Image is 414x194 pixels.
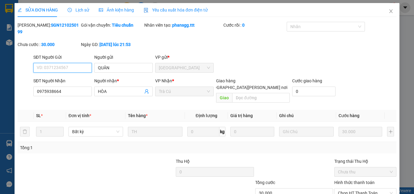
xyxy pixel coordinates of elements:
label: Hình thức thanh toán [334,180,375,185]
span: Bất kỳ [72,127,119,136]
span: edit [18,8,22,12]
div: Ngày GD: [81,41,143,48]
span: Tổng cước [255,180,275,185]
b: 0 [242,23,245,28]
span: kg [219,127,225,136]
input: 0 [230,127,274,136]
b: Tiêu chuẩn [112,23,133,28]
span: Định lượng [195,113,217,118]
div: Nhân viên tạo: [144,22,222,28]
span: Giao [216,93,232,103]
span: Sài Gòn [159,63,210,72]
span: close [389,9,393,14]
span: Yêu cầu xuất hóa đơn điện tử [144,8,208,12]
span: SỬA ĐƠN HÀNG [18,8,58,12]
b: phansgg.ttt [172,23,195,28]
input: 0 [339,127,382,136]
input: Ghi Chú [279,127,334,136]
input: Dọc đường [232,93,290,103]
div: SĐT Người Gửi [33,54,92,61]
label: Cước giao hàng [292,78,322,83]
span: picture [99,8,103,12]
span: Trà Cú [159,87,210,96]
div: Trạng thái Thu Hộ [334,158,396,165]
div: Người nhận [94,77,153,84]
span: Giá trị hàng [230,113,253,118]
div: [PERSON_NAME]: [18,22,80,35]
button: delete [20,127,30,136]
span: Cước hàng [339,113,359,118]
span: Thu Hộ [176,159,190,164]
span: VP Nhận [155,78,172,83]
span: [GEOGRAPHIC_DATA][PERSON_NAME] nơi [205,84,290,91]
div: Gói vận chuyển: [81,22,143,28]
input: Cước giao hàng [292,87,336,96]
div: Người gửi [94,54,153,61]
span: SL [36,113,41,118]
button: plus [387,127,394,136]
div: VP gửi [155,54,214,61]
button: Close [382,3,399,20]
span: Giao hàng [216,78,235,83]
th: Ghi chú [277,110,336,122]
span: user-add [144,89,149,94]
span: clock-circle [68,8,72,12]
span: Ảnh kiện hàng [99,8,134,12]
span: Lịch sử [68,8,89,12]
div: Cước rồi : [223,22,285,28]
b: [DATE] lúc 21:53 [99,42,131,47]
input: VD: Bàn, Ghế [128,127,182,136]
img: icon [144,8,149,13]
div: Chưa cước : [18,41,80,48]
div: Tổng: 1 [20,144,160,151]
span: Chưa thu [338,167,393,176]
span: Tên hàng [128,113,148,118]
span: Đơn vị tính [68,113,91,118]
div: SĐT Người Nhận [33,77,92,84]
b: 30.000 [41,42,55,47]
